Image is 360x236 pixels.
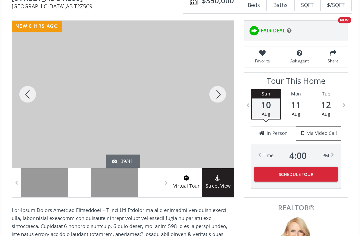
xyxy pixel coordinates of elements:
div: 39/41 [112,158,133,165]
span: 10 [252,100,280,110]
div: Mon [281,89,311,99]
div: SQFT [298,1,317,11]
span: via Video Call [307,130,337,137]
img: virtual tour icon [183,176,190,181]
div: Time PM [263,151,329,161]
div: new 8 hrs ago [12,21,62,32]
span: Ask agent [284,58,314,64]
span: Aug [322,111,330,117]
span: Aug [262,111,270,117]
span: FAIR DEAL [261,27,285,34]
span: Favorite [247,58,277,64]
div: Tue [311,89,341,99]
span: in Person [267,130,288,137]
span: Street View [202,183,234,190]
span: [GEOGRAPHIC_DATA] , AB T2Z5C9 [12,4,187,9]
div: Beds [244,1,263,11]
button: Schedule Tour [254,167,338,182]
span: Virtual Tour [171,183,202,190]
div: $/SQFT [324,1,348,11]
div: Baths [270,1,291,11]
span: 4 : 00 [289,151,307,161]
img: rating icon [247,24,261,38]
span: 11 [281,100,311,110]
div: Sun [252,89,280,99]
span: Share [321,58,345,64]
a: virtual tour iconVirtual Tour [171,169,202,198]
span: 12 [311,100,341,110]
h3: Tour This Home [251,76,341,89]
span: Aug [292,111,300,117]
div: 99 Copperstone Park #2418 Calgary, AB T2Z5C9 - Photo 39 of 41 [12,21,234,168]
span: REALTOR® [251,205,341,212]
div: NEW! [338,17,351,24]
